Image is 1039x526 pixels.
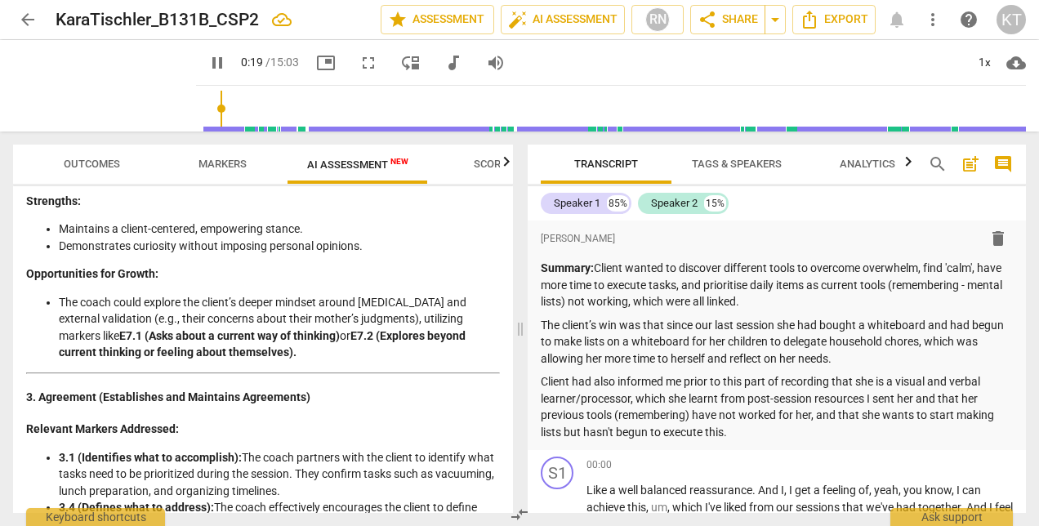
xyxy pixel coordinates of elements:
strong: Strengths: [26,194,81,207]
span: get [795,484,814,497]
span: which [672,501,705,514]
span: Share [698,10,758,29]
span: star [388,10,408,29]
span: And [966,501,989,514]
span: cloud_download [1006,53,1026,73]
strong: Opportunities for Growth: [26,267,158,280]
button: Picture in picture [311,48,341,78]
span: I [989,501,995,514]
p: The client’s win was that since our last session she had bought a whiteboard and had begun to mak... [541,317,1013,368]
button: Search [925,151,951,177]
span: , [899,484,903,497]
span: Markers [198,158,247,170]
span: arrow_drop_down [765,10,785,29]
span: comment [993,154,1013,174]
button: Export [792,5,876,34]
span: . [752,484,758,497]
li: The coach could explore the client’s deeper mindset around [MEDICAL_DATA] and external validation... [59,294,500,361]
span: post_add [961,154,980,174]
div: Speaker 2 [651,195,698,212]
button: Assessment [381,5,494,34]
span: , [952,484,957,497]
span: I [781,484,784,497]
span: . [961,501,966,514]
span: a [609,484,618,497]
span: AI Assessment [307,158,408,171]
span: balanced [640,484,689,497]
span: sessions [796,501,842,514]
span: And [758,484,781,497]
div: All changes saved [272,10,292,29]
span: 0:19 [241,56,263,69]
span: Like [586,484,609,497]
button: Play [203,48,232,78]
div: 15% [704,195,726,212]
span: liked [724,501,749,514]
span: know [925,484,952,497]
div: 1x [969,50,1000,76]
span: Outcomes [64,158,120,170]
span: picture_in_picture [316,53,336,73]
div: Speaker 1 [554,195,600,212]
span: pause [207,53,227,73]
li: The coach partners with the client to identify what tasks need to be prioritized during the sessi... [59,449,500,500]
div: Change speaker [541,457,573,489]
span: feel [995,501,1013,514]
span: I [789,484,795,497]
span: I [957,484,962,497]
span: , [667,501,672,514]
span: arrow_back [18,10,38,29]
div: Ask support [890,508,1013,526]
button: Fullscreen [354,48,383,78]
strong: Summary: [541,261,594,274]
span: audiotrack [444,53,463,73]
div: RN [645,7,670,32]
span: 00:00 [586,458,612,472]
span: of [858,484,869,497]
span: reassurance [689,484,752,497]
span: Assessment [388,10,487,29]
span: share [698,10,717,29]
button: Add summary [957,151,983,177]
span: achieve [586,501,627,514]
p: Client had also informed me prior to this part of recording that she is a visual and verbal learn... [541,373,1013,440]
button: KT [997,5,1026,34]
span: compare_arrows [510,505,529,524]
span: search [928,154,948,174]
span: Transcript [574,158,638,170]
span: / 15:03 [265,56,299,69]
div: 85% [607,195,629,212]
span: move_down [401,53,421,73]
span: , [646,501,651,514]
span: this [627,501,646,514]
span: our [776,501,796,514]
span: had [896,501,918,514]
span: more_vert [923,10,943,29]
span: Tags & Speakers [692,158,782,170]
span: a [814,484,823,497]
span: fullscreen [359,53,378,73]
li: Demonstrates curiosity without imposing personal opinions. [59,238,500,255]
button: RN [631,5,684,34]
button: Share [690,5,765,34]
span: from [749,501,776,514]
span: well [618,484,640,497]
button: Switch to audio player [439,48,468,78]
strong: Relevant Markers Addressed: [26,422,179,435]
span: volume_up [486,53,506,73]
h2: KaraTischler_B131B_CSP2 [56,10,259,30]
span: , [784,484,789,497]
button: Volume [481,48,511,78]
a: Help [954,5,983,34]
span: can [962,484,981,497]
span: help [959,10,979,29]
span: auto_fix_high [508,10,528,29]
span: Export [800,10,868,29]
button: Show/Hide comments [990,151,1016,177]
button: AI Assessment [501,5,625,34]
span: delete [988,229,1008,248]
span: that [842,501,866,514]
span: yeah [874,484,899,497]
strong: E7.1 (Asks about a current way of thinking) [119,329,340,342]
